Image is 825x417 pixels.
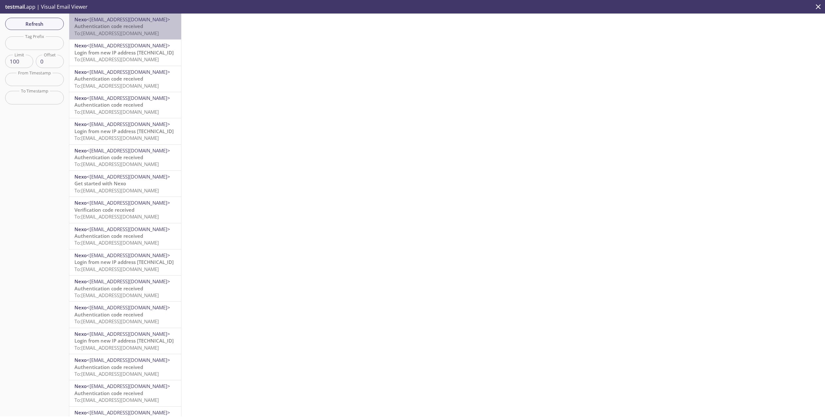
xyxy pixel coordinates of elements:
[69,302,181,327] div: Nexo<[EMAIL_ADDRESS][DOMAIN_NAME]>Authentication code receivedTo:[EMAIL_ADDRESS][DOMAIN_NAME]
[74,173,87,180] span: Nexo
[74,213,159,220] span: To: [EMAIL_ADDRESS][DOMAIN_NAME]
[74,82,159,89] span: To: [EMAIL_ADDRESS][DOMAIN_NAME]
[74,56,159,63] span: To: [EMAIL_ADDRESS][DOMAIN_NAME]
[87,409,170,416] span: <[EMAIL_ADDRESS][DOMAIN_NAME]>
[69,145,181,170] div: Nexo<[EMAIL_ADDRESS][DOMAIN_NAME]>Authentication code receivedTo:[EMAIL_ADDRESS][DOMAIN_NAME]
[69,249,181,275] div: Nexo<[EMAIL_ADDRESS][DOMAIN_NAME]>Login from new IP address [TECHNICAL_ID]To:[EMAIL_ADDRESS][DOMA...
[74,344,159,351] span: To: [EMAIL_ADDRESS][DOMAIN_NAME]
[74,390,143,396] span: Authentication code received
[69,40,181,65] div: Nexo<[EMAIL_ADDRESS][DOMAIN_NAME]>Login from new IP address [TECHNICAL_ID]To:[EMAIL_ADDRESS][DOMA...
[74,135,159,141] span: To: [EMAIL_ADDRESS][DOMAIN_NAME]
[74,383,87,389] span: Nexo
[74,357,87,363] span: Nexo
[74,226,87,232] span: Nexo
[74,207,134,213] span: Verification code received
[69,197,181,223] div: Nexo<[EMAIL_ADDRESS][DOMAIN_NAME]>Verification code receivedTo:[EMAIL_ADDRESS][DOMAIN_NAME]
[69,118,181,144] div: Nexo<[EMAIL_ADDRESS][DOMAIN_NAME]>Login from new IP address [TECHNICAL_ID]To:[EMAIL_ADDRESS][DOMA...
[5,3,25,10] span: testmail
[74,23,143,29] span: Authentication code received
[74,371,159,377] span: To: [EMAIL_ADDRESS][DOMAIN_NAME]
[74,147,87,154] span: Nexo
[87,147,170,154] span: <[EMAIL_ADDRESS][DOMAIN_NAME]>
[87,357,170,363] span: <[EMAIL_ADDRESS][DOMAIN_NAME]>
[74,364,143,370] span: Authentication code received
[74,259,174,265] span: Login from new IP address [TECHNICAL_ID]
[74,278,87,285] span: Nexo
[69,380,181,406] div: Nexo<[EMAIL_ADDRESS][DOMAIN_NAME]>Authentication code receivedTo:[EMAIL_ADDRESS][DOMAIN_NAME]
[74,409,87,416] span: Nexo
[74,331,87,337] span: Nexo
[87,226,170,232] span: <[EMAIL_ADDRESS][DOMAIN_NAME]>
[74,266,159,272] span: To: [EMAIL_ADDRESS][DOMAIN_NAME]
[74,69,87,75] span: Nexo
[74,187,159,194] span: To: [EMAIL_ADDRESS][DOMAIN_NAME]
[87,304,170,311] span: <[EMAIL_ADDRESS][DOMAIN_NAME]>
[74,161,159,167] span: To: [EMAIL_ADDRESS][DOMAIN_NAME]
[74,102,143,108] span: Authentication code received
[69,66,181,92] div: Nexo<[EMAIL_ADDRESS][DOMAIN_NAME]>Authentication code receivedTo:[EMAIL_ADDRESS][DOMAIN_NAME]
[69,328,181,354] div: Nexo<[EMAIL_ADDRESS][DOMAIN_NAME]>Login from new IP address [TECHNICAL_ID]To:[EMAIL_ADDRESS][DOMA...
[87,121,170,127] span: <[EMAIL_ADDRESS][DOMAIN_NAME]>
[69,14,181,39] div: Nexo<[EMAIL_ADDRESS][DOMAIN_NAME]>Authentication code receivedTo:[EMAIL_ADDRESS][DOMAIN_NAME]
[74,121,87,127] span: Nexo
[74,292,159,298] span: To: [EMAIL_ADDRESS][DOMAIN_NAME]
[74,95,87,101] span: Nexo
[74,16,87,23] span: Nexo
[74,397,159,403] span: To: [EMAIL_ADDRESS][DOMAIN_NAME]
[74,75,143,82] span: Authentication code received
[74,180,126,187] span: Get started with Nexo
[74,199,87,206] span: Nexo
[74,252,87,258] span: Nexo
[69,354,181,380] div: Nexo<[EMAIL_ADDRESS][DOMAIN_NAME]>Authentication code receivedTo:[EMAIL_ADDRESS][DOMAIN_NAME]
[69,171,181,197] div: Nexo<[EMAIL_ADDRESS][DOMAIN_NAME]>Get started with NexoTo:[EMAIL_ADDRESS][DOMAIN_NAME]
[74,49,174,56] span: Login from new IP address [TECHNICAL_ID]
[10,20,59,28] span: Refresh
[69,92,181,118] div: Nexo<[EMAIL_ADDRESS][DOMAIN_NAME]>Authentication code receivedTo:[EMAIL_ADDRESS][DOMAIN_NAME]
[74,109,159,115] span: To: [EMAIL_ADDRESS][DOMAIN_NAME]
[87,278,170,285] span: <[EMAIL_ADDRESS][DOMAIN_NAME]>
[74,154,143,160] span: Authentication code received
[87,95,170,101] span: <[EMAIL_ADDRESS][DOMAIN_NAME]>
[5,18,64,30] button: Refresh
[87,16,170,23] span: <[EMAIL_ADDRESS][DOMAIN_NAME]>
[87,252,170,258] span: <[EMAIL_ADDRESS][DOMAIN_NAME]>
[74,239,159,246] span: To: [EMAIL_ADDRESS][DOMAIN_NAME]
[87,42,170,49] span: <[EMAIL_ADDRESS][DOMAIN_NAME]>
[87,173,170,180] span: <[EMAIL_ADDRESS][DOMAIN_NAME]>
[69,223,181,249] div: Nexo<[EMAIL_ADDRESS][DOMAIN_NAME]>Authentication code receivedTo:[EMAIL_ADDRESS][DOMAIN_NAME]
[69,276,181,301] div: Nexo<[EMAIL_ADDRESS][DOMAIN_NAME]>Authentication code receivedTo:[EMAIL_ADDRESS][DOMAIN_NAME]
[87,331,170,337] span: <[EMAIL_ADDRESS][DOMAIN_NAME]>
[74,233,143,239] span: Authentication code received
[74,42,87,49] span: Nexo
[74,285,143,292] span: Authentication code received
[87,69,170,75] span: <[EMAIL_ADDRESS][DOMAIN_NAME]>
[74,30,159,36] span: To: [EMAIL_ADDRESS][DOMAIN_NAME]
[74,337,174,344] span: Login from new IP address [TECHNICAL_ID]
[74,128,174,134] span: Login from new IP address [TECHNICAL_ID]
[87,383,170,389] span: <[EMAIL_ADDRESS][DOMAIN_NAME]>
[74,311,143,318] span: Authentication code received
[74,304,87,311] span: Nexo
[74,318,159,325] span: To: [EMAIL_ADDRESS][DOMAIN_NAME]
[87,199,170,206] span: <[EMAIL_ADDRESS][DOMAIN_NAME]>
